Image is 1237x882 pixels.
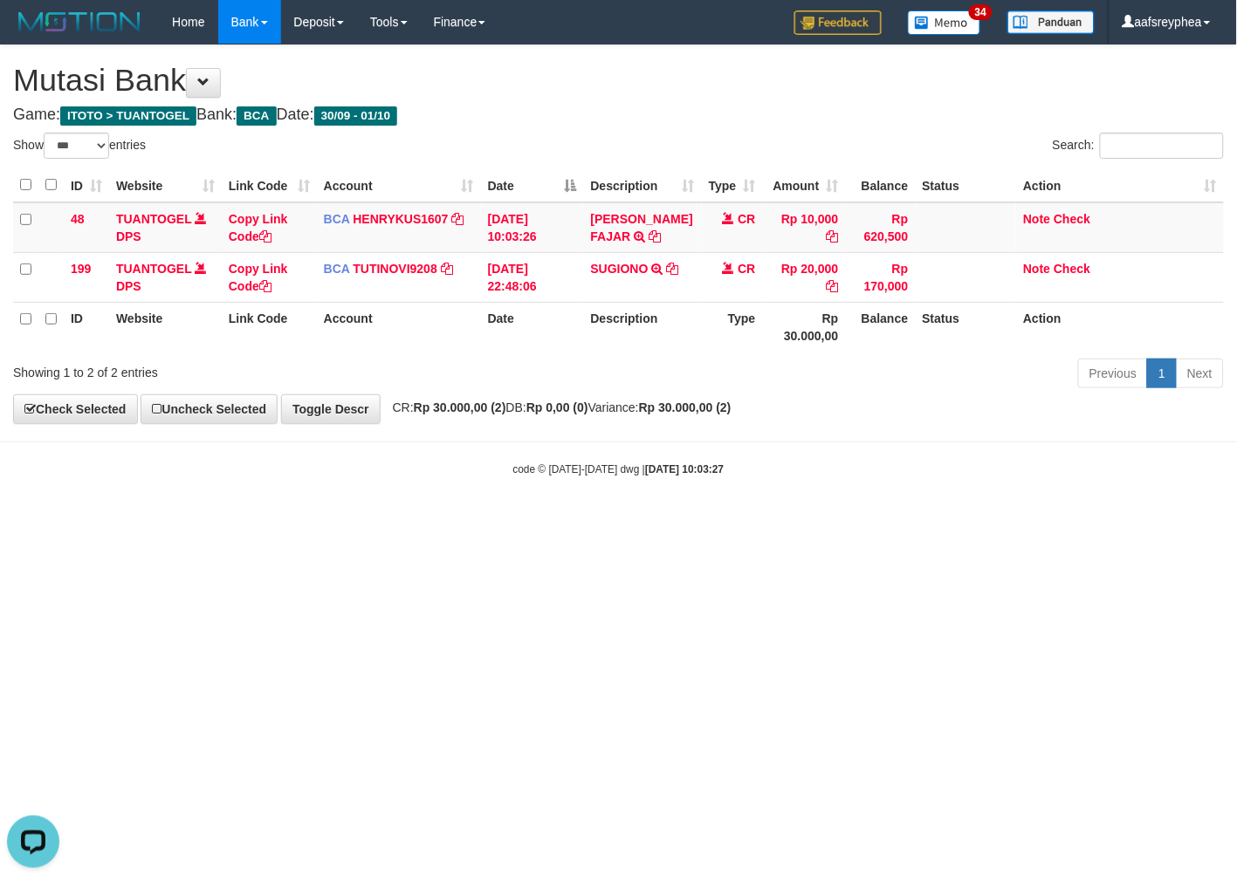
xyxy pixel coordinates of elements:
[702,168,763,202] th: Type: activate to sort column ascending
[229,212,288,243] a: Copy Link Code
[584,302,702,352] th: Description
[109,302,222,352] th: Website
[353,262,436,276] a: TUTINOVI9208
[353,212,448,226] a: HENRYKUS1607
[237,106,276,126] span: BCA
[109,202,222,253] td: DPS
[1053,133,1224,159] label: Search:
[13,63,1224,98] h1: Mutasi Bank
[667,262,679,276] a: Copy SUGIONO to clipboard
[314,106,398,126] span: 30/09 - 01/10
[71,262,91,276] span: 199
[481,302,584,352] th: Date
[763,202,846,253] td: Rp 10,000
[916,302,1017,352] th: Status
[481,202,584,253] td: [DATE] 10:03:26
[13,133,146,159] label: Show entries
[384,400,732,414] span: CR: DB: Variance:
[222,302,317,352] th: Link Code
[513,463,725,475] small: code © [DATE]-[DATE] dwg |
[324,262,350,276] span: BCA
[1054,262,1090,276] a: Check
[738,212,755,226] span: CR
[222,168,317,202] th: Link Code: activate to sort column ascending
[13,9,146,35] img: MOTION_logo.png
[64,168,109,202] th: ID: activate to sort column ascending
[827,229,839,243] a: Copy Rp 10,000 to clipboard
[846,168,916,202] th: Balance
[141,394,278,424] a: Uncheck Selected
[60,106,196,126] span: ITOTO > TUANTOGEL
[281,394,381,424] a: Toggle Descr
[1054,212,1090,226] a: Check
[441,262,453,276] a: Copy TUTINOVI9208 to clipboard
[71,212,85,226] span: 48
[1016,168,1224,202] th: Action: activate to sort column ascending
[13,106,1224,124] h4: Game: Bank: Date:
[763,252,846,302] td: Rp 20,000
[916,168,1017,202] th: Status
[44,133,109,159] select: Showentries
[1147,359,1177,388] a: 1
[1007,10,1095,34] img: panduan.png
[1100,133,1224,159] input: Search:
[639,400,732,414] strong: Rp 30.000,00 (2)
[1016,302,1224,352] th: Action
[794,10,882,35] img: Feedback.jpg
[969,4,993,20] span: 34
[846,302,916,352] th: Balance
[526,400,588,414] strong: Rp 0,00 (0)
[1176,359,1224,388] a: Next
[317,302,481,352] th: Account
[414,400,506,414] strong: Rp 30.000,00 (2)
[1023,212,1050,226] a: Note
[649,229,661,243] a: Copy VICKRY FAJAR to clipboard
[827,279,839,293] a: Copy Rp 20,000 to clipboard
[763,168,846,202] th: Amount: activate to sort column ascending
[481,168,584,202] th: Date: activate to sort column descending
[846,202,916,253] td: Rp 620,500
[481,252,584,302] td: [DATE] 22:48:06
[324,212,350,226] span: BCA
[452,212,464,226] a: Copy HENRYKUS1607 to clipboard
[738,262,755,276] span: CR
[591,262,649,276] a: SUGIONO
[908,10,981,35] img: Button%20Memo.svg
[317,168,481,202] th: Account: activate to sort column ascending
[763,302,846,352] th: Rp 30.000,00
[64,302,109,352] th: ID
[13,357,502,381] div: Showing 1 to 2 of 2 entries
[1078,359,1148,388] a: Previous
[846,252,916,302] td: Rp 170,000
[109,252,222,302] td: DPS
[229,262,288,293] a: Copy Link Code
[109,168,222,202] th: Website: activate to sort column ascending
[645,463,724,475] strong: [DATE] 10:03:27
[116,212,192,226] a: TUANTOGEL
[7,7,59,59] button: Open LiveChat chat widget
[591,212,693,243] a: [PERSON_NAME] FAJAR
[702,302,763,352] th: Type
[584,168,702,202] th: Description: activate to sort column ascending
[13,394,138,424] a: Check Selected
[116,262,192,276] a: TUANTOGEL
[1023,262,1050,276] a: Note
